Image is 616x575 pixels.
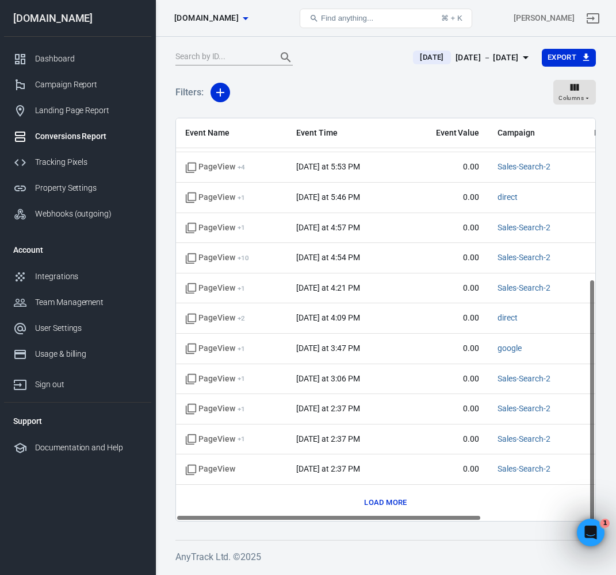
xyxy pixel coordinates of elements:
[498,128,576,139] span: Campaign
[185,343,245,354] span: PageView
[558,93,584,103] span: Columns
[498,162,550,171] a: Sales-Search-2
[498,464,550,475] span: Sales-Search-2
[498,312,518,324] span: direct
[498,161,550,173] span: Sales-Search-2
[174,11,239,25] span: carinspector.io
[498,403,550,415] span: Sales-Search-2
[185,373,245,385] span: PageView
[35,130,142,142] div: Conversions Report
[296,253,359,262] time: 2025-10-01T16:54:39-05:00
[296,162,359,171] time: 2025-10-01T17:53:57-05:00
[185,283,245,294] span: PageView
[4,201,151,227] a: Webhooks (outgoing)
[185,222,245,234] span: PageView
[185,128,278,139] span: Event Name
[4,290,151,315] a: Team Management
[35,182,142,194] div: Property Settings
[498,434,550,445] span: Sales-Search-2
[498,283,550,294] span: Sales-Search-2
[361,494,410,512] button: Load more
[296,434,359,443] time: 2025-10-01T14:37:40-05:00
[238,254,249,262] sup: + 10
[35,296,142,308] div: Team Management
[579,5,607,32] a: Sign out
[4,341,151,367] a: Usage & billing
[4,124,151,149] a: Conversions Report
[498,404,550,413] a: Sales-Search-2
[35,79,142,91] div: Campaign Report
[498,192,518,203] span: direct
[185,403,245,415] span: PageView
[441,14,462,22] div: ⌘ + K
[498,343,522,354] span: google
[185,434,245,445] span: PageView
[296,128,395,139] span: Event Time
[238,345,245,353] sup: + 1
[35,53,142,65] div: Dashboard
[415,52,448,63] span: [DATE]
[296,192,359,202] time: 2025-10-01T17:46:04-05:00
[185,192,245,203] span: PageView
[498,192,518,202] a: direct
[35,271,142,283] div: Integrations
[414,434,479,445] span: 0.00
[600,519,610,528] span: 1
[321,14,373,22] span: Find anything...
[185,312,245,324] span: PageView
[498,283,550,292] a: Sales-Search-2
[296,464,359,473] time: 2025-10-01T14:37:39-05:00
[414,252,479,264] span: 0.00
[414,128,479,139] span: Event Value
[185,161,245,173] span: PageView
[238,405,245,413] sup: + 1
[414,312,479,324] span: 0.00
[35,156,142,168] div: Tracking Pixels
[35,442,142,454] div: Documentation and Help
[498,434,550,443] a: Sales-Search-2
[170,7,252,29] button: [DOMAIN_NAME]
[4,367,151,398] a: Sign out
[498,252,550,264] span: Sales-Search-2
[4,149,151,175] a: Tracking Pixels
[296,223,359,232] time: 2025-10-01T16:57:43-05:00
[498,223,550,232] a: Sales-Search-2
[296,283,359,292] time: 2025-10-01T16:21:09-05:00
[414,222,479,234] span: 0.00
[4,236,151,264] li: Account
[185,252,249,264] span: PageView
[4,264,151,290] a: Integrations
[238,194,245,202] sup: + 1
[175,50,267,65] input: Search by ID...
[514,12,575,24] div: Account id: Z7eiIvhy
[498,344,522,353] a: google
[238,435,245,443] sup: + 1
[498,313,518,322] a: direct
[456,51,519,65] div: [DATE] － [DATE]
[175,74,204,111] h5: Filters:
[4,72,151,98] a: Campaign Report
[296,374,359,383] time: 2025-10-01T15:06:47-05:00
[4,13,151,24] div: [DOMAIN_NAME]
[238,314,245,322] sup: + 2
[300,9,472,28] button: Find anything...⌘ + K
[414,403,479,415] span: 0.00
[238,375,245,383] sup: + 1
[498,373,550,385] span: Sales-Search-2
[553,80,596,105] button: Columns
[414,373,479,385] span: 0.00
[272,44,300,71] button: Search
[35,208,142,220] div: Webhooks (outgoing)
[296,344,359,353] time: 2025-10-01T15:47:49-05:00
[35,105,142,117] div: Landing Page Report
[498,464,550,473] a: Sales-Search-2
[414,161,479,173] span: 0.00
[35,322,142,334] div: User Settings
[4,175,151,201] a: Property Settings
[4,407,151,435] li: Support
[414,343,479,354] span: 0.00
[185,464,235,475] span: Standard event name
[542,49,596,67] button: Export
[35,379,142,391] div: Sign out
[404,48,541,67] button: [DATE][DATE] － [DATE]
